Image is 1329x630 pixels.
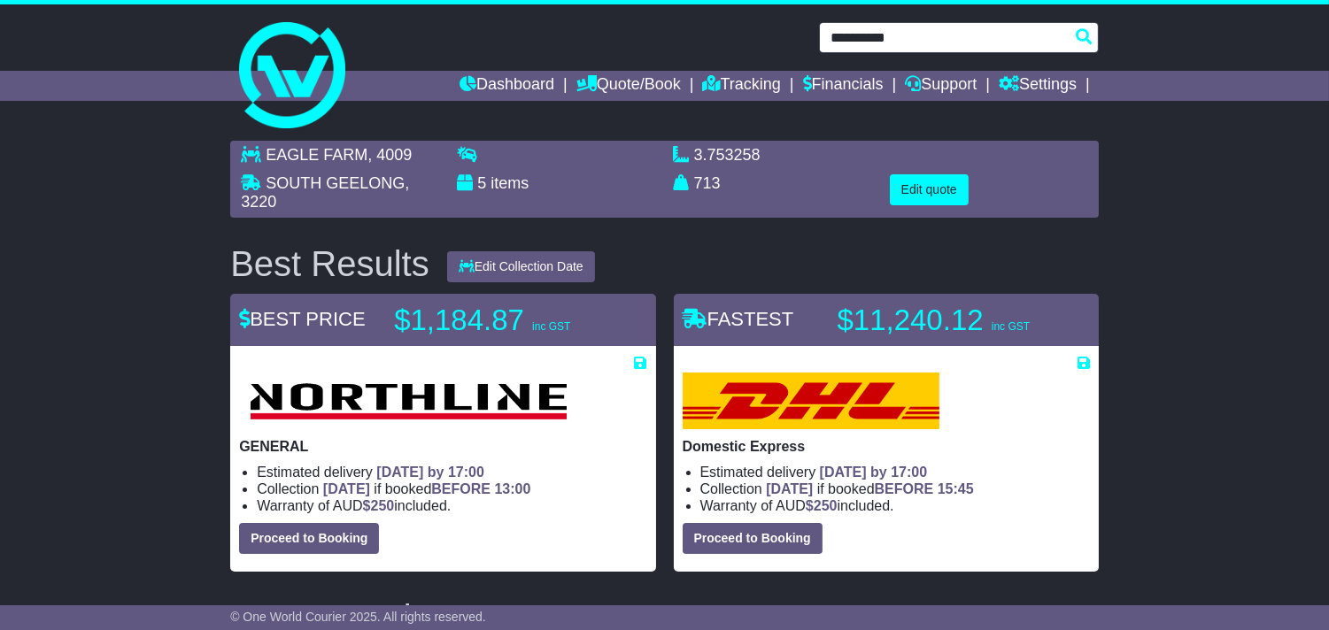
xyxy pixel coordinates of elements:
span: 713 [694,174,721,192]
span: inc GST [992,320,1030,333]
span: BEFORE [875,481,934,496]
button: Edit Collection Date [447,251,595,282]
p: $1,184.87 [394,303,615,338]
span: , 4009 [367,146,412,164]
li: Collection [257,480,646,497]
button: Proceed to Booking [239,523,379,554]
a: Quote/Book [576,71,681,101]
span: [DATE] by 17:00 [820,465,928,480]
li: Estimated delivery [257,464,646,480]
span: 250 [814,498,838,513]
li: Estimated delivery [700,464,1090,480]
span: BEFORE [431,481,491,496]
button: Edit quote [890,174,969,205]
img: DHL: Domestic Express [683,373,939,429]
span: [DATE] [323,481,370,496]
button: Proceed to Booking [683,523,823,554]
span: 15:45 [938,481,974,496]
span: if booked [323,481,530,496]
span: BEST PRICE [239,308,365,330]
span: [DATE] [766,481,813,496]
div: Best Results [221,244,438,283]
a: Settings [999,71,1077,101]
li: Warranty of AUD included. [257,497,646,514]
span: if booked [766,481,973,496]
p: Domestic Express [683,438,1090,455]
span: 3.753258 [694,146,761,164]
span: FASTEST [683,308,794,330]
span: $ [363,498,395,513]
a: Tracking [703,71,781,101]
span: inc GST [532,320,570,333]
p: $11,240.12 [838,303,1059,338]
li: Warranty of AUD included. [700,497,1090,514]
a: Financials [803,71,884,101]
li: Collection [700,480,1090,497]
p: GENERAL [239,438,646,455]
span: [DATE] by 17:00 [376,465,484,480]
span: EAGLE FARM [266,146,367,164]
span: SOUTH GEELONG [266,174,405,192]
span: © One World Courier 2025. All rights reserved. [230,610,486,624]
span: 5 [477,174,486,192]
span: , 3220 [241,174,409,211]
a: Dashboard [460,71,554,101]
span: 250 [371,498,395,513]
a: Support [905,71,977,101]
span: 13:00 [494,481,530,496]
span: items [491,174,529,192]
span: $ [806,498,838,513]
img: Northline Distribution: GENERAL [239,373,576,429]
